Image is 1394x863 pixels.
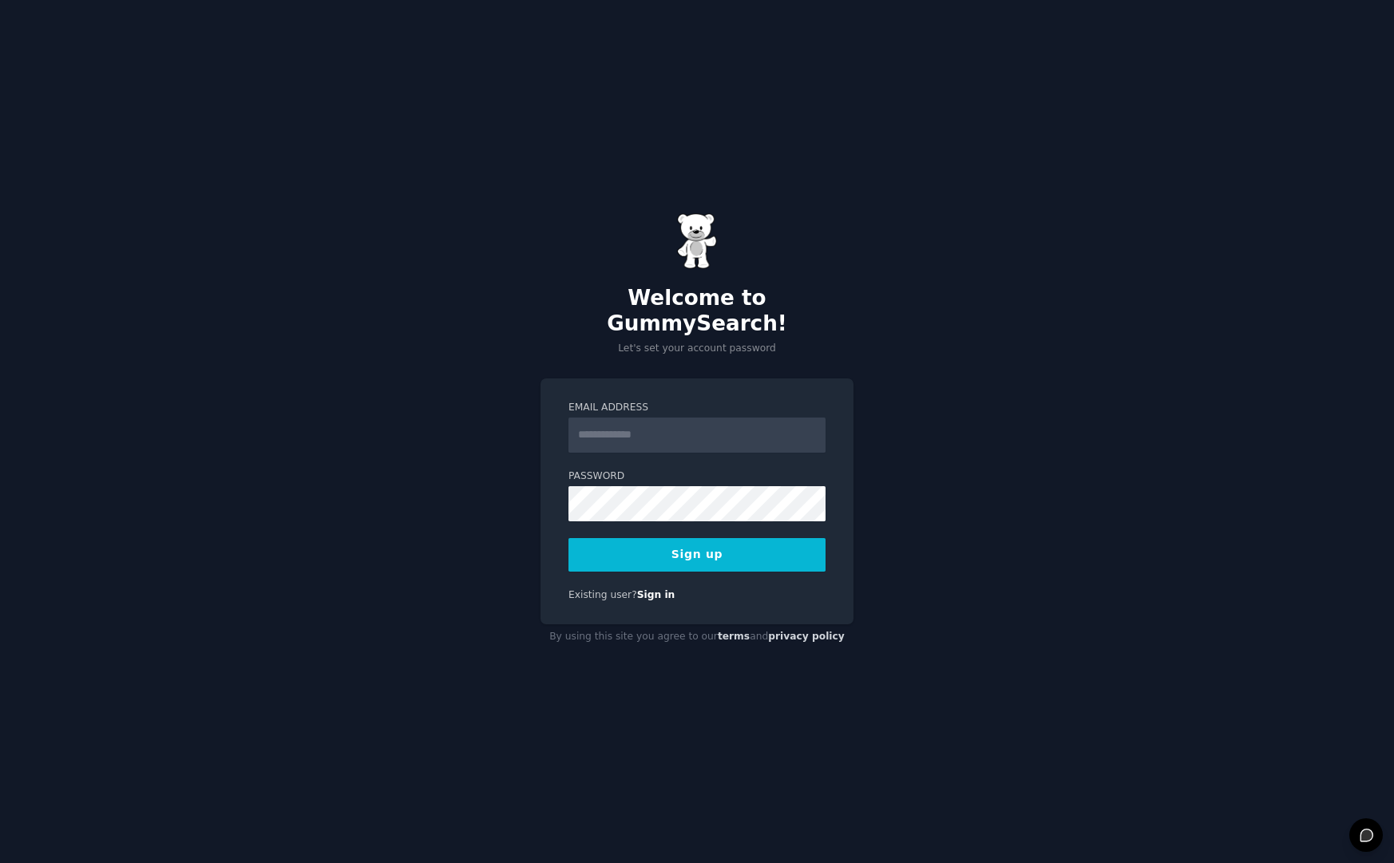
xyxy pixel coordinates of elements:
[568,401,826,415] label: Email Address
[541,342,853,356] p: Let's set your account password
[541,286,853,336] h2: Welcome to GummySearch!
[768,631,845,642] a: privacy policy
[568,589,637,600] span: Existing user?
[541,624,853,650] div: By using this site you agree to our and
[637,589,675,600] a: Sign in
[568,538,826,572] button: Sign up
[677,213,717,269] img: Gummy Bear
[718,631,750,642] a: terms
[568,469,826,484] label: Password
